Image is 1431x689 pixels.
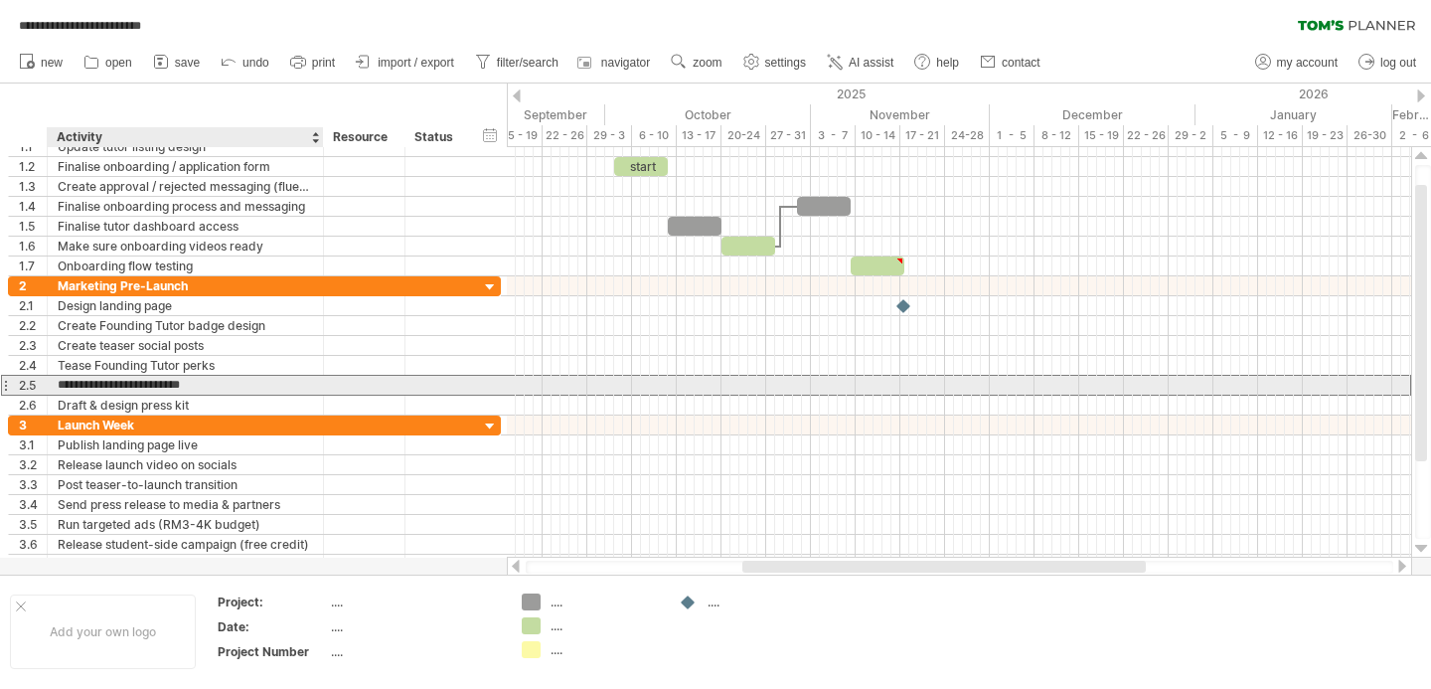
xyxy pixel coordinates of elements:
[19,515,47,534] div: 3.5
[1250,50,1344,76] a: my account
[58,237,313,256] div: Make sure onboarding videos ready
[1034,125,1079,146] div: 8 - 12
[900,125,945,146] div: 17 - 21
[57,127,312,147] div: Activity
[58,475,313,494] div: Post teaser-to-launch transition
[1079,125,1124,146] div: 15 - 19
[19,356,47,375] div: 2.4
[218,594,327,610] div: Project:
[58,276,313,295] div: Marketing Pre-Launch
[601,56,650,70] span: navigator
[990,104,1195,125] div: December 2025
[677,125,721,146] div: 13 - 17
[19,475,47,494] div: 3.3
[333,127,394,147] div: Resource
[1195,104,1392,125] div: January 2026
[497,56,558,70] span: filter/search
[58,416,313,434] div: Launch Week
[1124,125,1169,146] div: 22 - 26
[58,515,313,534] div: Run targeted ads (RM3-4K budget)
[19,276,47,295] div: 2
[990,125,1034,146] div: 1 - 5
[41,56,63,70] span: new
[19,535,47,554] div: 3.6
[58,257,313,275] div: Onboarding flow testing
[331,618,498,635] div: ....
[766,125,811,146] div: 27 - 31
[605,104,811,125] div: October 2025
[19,296,47,315] div: 2.1
[551,617,659,634] div: ....
[216,50,275,76] a: undo
[58,435,313,454] div: Publish landing page live
[58,157,313,176] div: Finalise onboarding / application form
[148,50,206,76] a: save
[14,50,69,76] a: new
[58,495,313,514] div: Send press release to media & partners
[58,316,313,335] div: Create Founding Tutor badge design
[1353,50,1422,76] a: log out
[811,125,856,146] div: 3 - 7
[822,50,899,76] a: AI assist
[587,125,632,146] div: 29 - 3
[19,157,47,176] div: 1.2
[58,455,313,474] div: Release launch video on socials
[19,495,47,514] div: 3.4
[19,455,47,474] div: 3.2
[242,56,269,70] span: undo
[58,336,313,355] div: Create teaser social posts
[975,50,1046,76] a: contact
[58,197,313,216] div: Finalise onboarding process and messaging
[1380,56,1416,70] span: log out
[414,127,458,147] div: Status
[738,50,812,76] a: settings
[574,50,656,76] a: navigator
[175,56,200,70] span: save
[58,535,313,554] div: Release student-side campaign (free credit)
[218,618,327,635] div: Date:
[19,177,47,196] div: 1.3
[19,316,47,335] div: 2.2
[19,217,47,236] div: 1.5
[19,197,47,216] div: 1.4
[849,56,893,70] span: AI assist
[351,50,460,76] a: import / export
[551,641,659,658] div: ....
[10,595,196,669] div: Add your own logo
[58,217,313,236] div: Finalise tutor dashboard access
[1303,125,1348,146] div: 19 - 23
[708,594,816,610] div: ....
[19,555,47,574] div: 3.7
[1277,56,1338,70] span: my account
[1213,125,1258,146] div: 5 - 9
[58,555,313,574] div: Highlight first 5–10 confirmed tutors
[331,643,498,660] div: ....
[614,157,668,176] div: start
[58,396,313,415] div: Draft & design press kit
[312,56,335,70] span: print
[408,104,605,125] div: September 2025
[765,56,806,70] span: settings
[79,50,138,76] a: open
[58,296,313,315] div: Design landing page
[551,594,659,610] div: ....
[19,435,47,454] div: 3.1
[721,125,766,146] div: 20-24
[945,125,990,146] div: 24-28
[470,50,564,76] a: filter/search
[1258,125,1303,146] div: 12 - 16
[331,594,498,610] div: ....
[632,125,677,146] div: 6 - 10
[856,125,900,146] div: 10 - 14
[19,336,47,355] div: 2.3
[1169,125,1213,146] div: 29 - 2
[58,356,313,375] div: Tease Founding Tutor perks
[811,104,990,125] div: November 2025
[19,376,47,395] div: 2.5
[498,125,543,146] div: 15 - 19
[666,50,727,76] a: zoom
[19,237,47,256] div: 1.6
[936,56,959,70] span: help
[285,50,341,76] a: print
[1348,125,1392,146] div: 26-30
